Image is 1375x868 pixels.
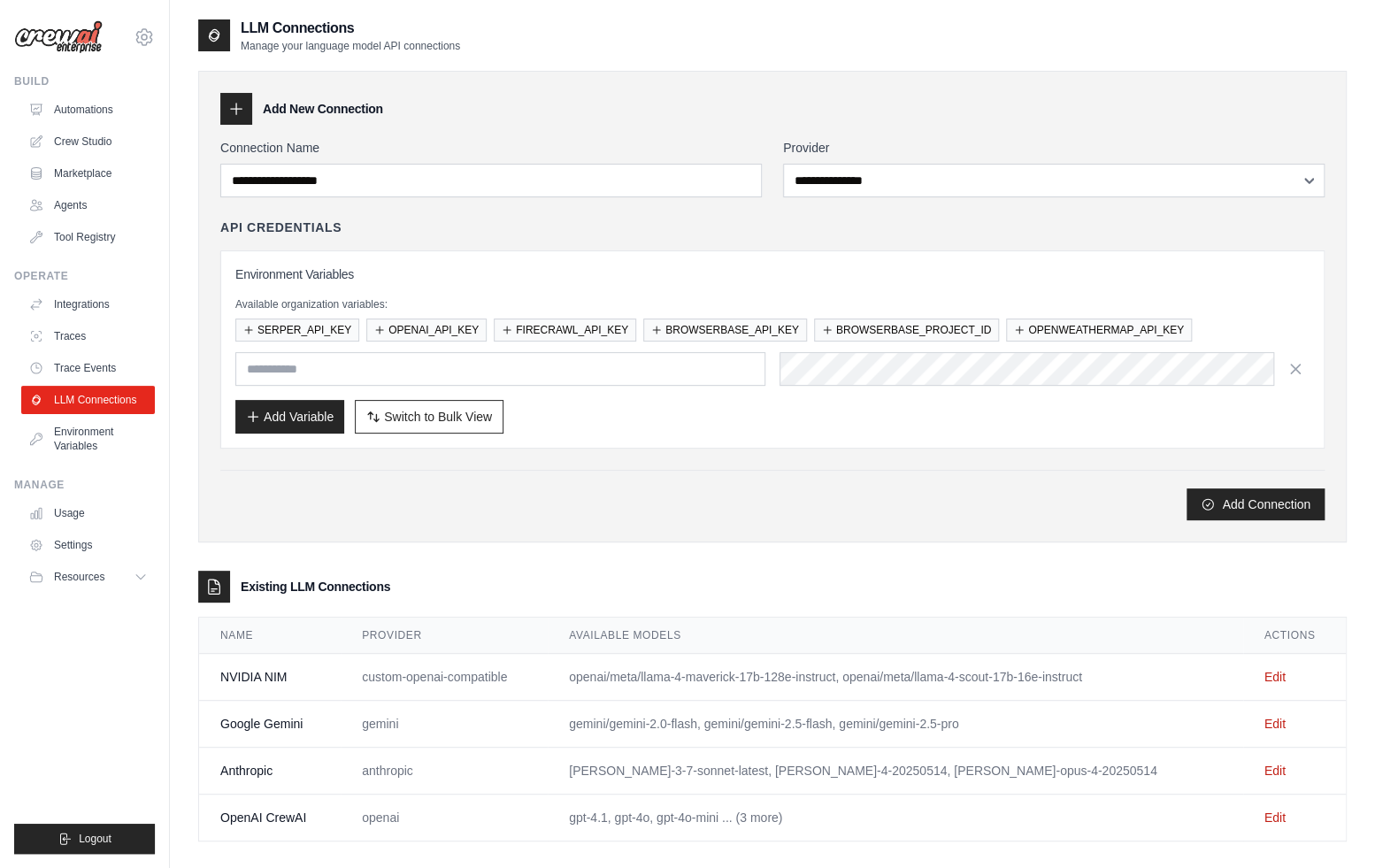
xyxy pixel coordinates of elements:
h3: Add New Connection [263,100,383,118]
a: Edit [1264,717,1286,731]
th: Actions [1243,618,1346,654]
td: openai/meta/llama-4-maverick-17b-128e-instruct, openai/meta/llama-4-scout-17b-16e-instruct [548,654,1243,701]
td: OpenAI CrewAI [199,795,341,841]
label: Provider [783,139,1325,157]
span: Switch to Bulk View [384,408,492,426]
a: Settings [21,531,155,559]
td: gemini/gemini-2.0-flash, gemini/gemini-2.5-flash, gemini/gemini-2.5-pro [548,701,1243,748]
button: BROWSERBASE_API_KEY [643,319,807,342]
td: Anthropic [199,748,341,795]
span: Logout [79,832,111,846]
label: Connection Name [220,139,762,157]
a: Usage [21,499,155,527]
button: FIRECRAWL_API_KEY [494,319,636,342]
a: Traces [21,322,155,350]
span: Resources [54,570,104,584]
button: Add Connection [1187,488,1325,520]
div: Operate [14,269,155,283]
a: Trace Events [21,354,155,382]
td: custom-openai-compatible [341,654,548,701]
p: Available organization variables: [235,297,1310,311]
td: gpt-4.1, gpt-4o, gpt-4o-mini ... (3 more) [548,795,1243,841]
th: Available Models [548,618,1243,654]
button: OPENWEATHERMAP_API_KEY [1006,319,1192,342]
td: anthropic [341,748,548,795]
a: Edit [1264,670,1286,684]
a: Marketplace [21,159,155,188]
h2: LLM Connections [241,18,460,39]
button: OPENAI_API_KEY [366,319,487,342]
div: Build [14,74,155,88]
p: Manage your language model API connections [241,39,460,53]
button: SERPER_API_KEY [235,319,359,342]
a: Crew Studio [21,127,155,156]
td: [PERSON_NAME]-3-7-sonnet-latest, [PERSON_NAME]-4-20250514, [PERSON_NAME]-opus-4-20250514 [548,748,1243,795]
button: Logout [14,824,155,854]
h3: Existing LLM Connections [241,578,390,595]
h3: Environment Variables [235,265,1310,283]
button: BROWSERBASE_PROJECT_ID [814,319,999,342]
a: Environment Variables [21,418,155,460]
td: NVIDIA NIM [199,654,341,701]
td: Google Gemini [199,701,341,748]
a: Tool Registry [21,223,155,251]
button: Resources [21,563,155,591]
button: Switch to Bulk View [355,400,503,434]
a: LLM Connections [21,386,155,414]
a: Agents [21,191,155,219]
h4: API Credentials [220,219,342,236]
a: Edit [1264,764,1286,778]
button: Add Variable [235,400,344,434]
td: gemini [341,701,548,748]
td: openai [341,795,548,841]
div: Manage [14,478,155,492]
th: Provider [341,618,548,654]
img: Logo [14,20,103,54]
a: Edit [1264,810,1286,825]
a: Integrations [21,290,155,319]
th: Name [199,618,341,654]
a: Automations [21,96,155,124]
